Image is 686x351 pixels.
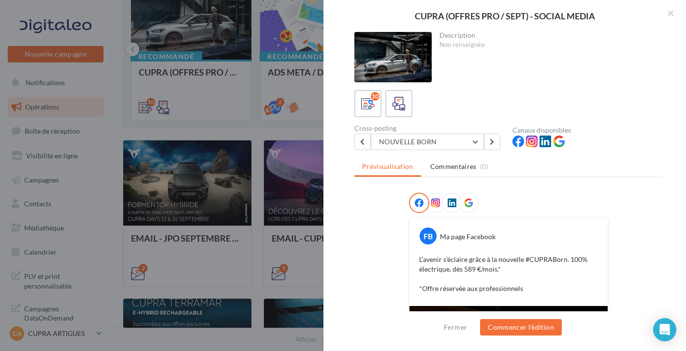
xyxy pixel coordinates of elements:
button: NOUVELLE BORN [371,134,484,150]
div: Canaux disponibles [512,127,663,134]
div: CUPRA (OFFRES PRO / SEPT) - SOCIAL MEDIA [339,12,671,20]
span: Commentaires [430,162,477,171]
span: (0) [480,163,488,170]
p: L’avenir s’éclaire grâce à la nouvelle #CUPRABorn. 100% électrique, dès 589 €/mois.* *Offre réser... [419,255,598,293]
div: Cross-posting [354,125,505,132]
div: 10 [371,92,379,101]
button: Commencer l'édition [480,319,562,336]
div: Description [439,32,656,39]
div: Open Intercom Messenger [653,318,676,341]
button: Fermer [440,321,471,333]
div: FB [420,228,437,244]
div: Non renseignée [439,41,656,49]
div: Ma page Facebook [440,232,496,242]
